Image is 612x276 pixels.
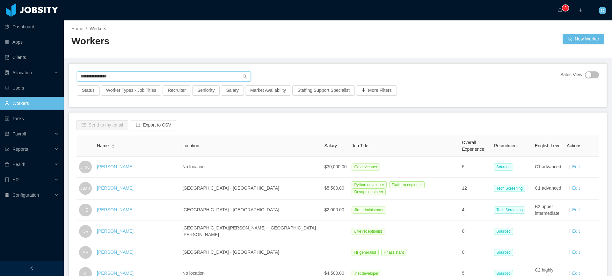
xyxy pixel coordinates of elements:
[111,143,115,148] div: Sort
[97,207,134,212] a: [PERSON_NAME]
[494,143,518,148] span: Recruitment
[5,162,9,167] i: icon: medicine-box
[572,164,580,169] a: Edit
[494,185,525,192] span: Tech Screening
[5,132,9,136] i: icon: file-protect
[192,85,220,96] button: Seniority
[459,157,491,178] td: 5
[352,143,368,148] span: Job Title
[5,97,59,110] a: icon: userWorkers
[86,26,87,31] span: /
[12,70,32,75] span: Allocation
[324,207,344,212] span: $2,000.00
[71,35,338,48] h2: Workers
[101,85,161,96] button: Worker Types - Job Titles
[5,178,9,182] i: icon: book
[459,200,491,221] td: 4
[90,26,106,31] span: Workers
[180,157,322,178] td: No location
[494,250,516,255] a: Sourced
[221,85,244,96] button: Salary
[245,85,291,96] button: Market Availability
[572,250,580,255] a: Edit
[12,162,25,167] span: Health
[97,229,134,234] a: [PERSON_NAME]
[494,271,516,276] a: Sourced
[494,207,528,212] a: Tech Screening
[5,70,9,75] i: icon: solution
[180,221,322,242] td: [GEOGRAPHIC_DATA][PERSON_NAME] - [GEOGRAPHIC_DATA][PERSON_NAME]
[81,182,90,195] span: AMJ
[180,178,322,200] td: [GEOGRAPHIC_DATA] - [GEOGRAPHIC_DATA]
[389,181,425,188] span: Platform engineer
[572,229,580,234] a: Edit
[352,249,378,256] span: Hr generalist
[572,271,580,276] a: Edit
[180,242,322,263] td: [GEOGRAPHIC_DATA] - [GEOGRAPHIC_DATA]
[494,163,513,171] span: Sourced
[83,246,89,259] span: AP
[494,229,516,234] a: Sourced
[381,249,406,256] span: Hr assistant
[80,161,91,173] span: JFdO
[494,249,513,256] span: Sourced
[459,178,491,200] td: 12
[567,143,581,148] span: Actions
[5,147,9,151] i: icon: line-chart
[352,228,384,235] span: Live receptionist
[494,207,525,214] span: Tech Screening
[5,82,59,94] a: icon: robotUsers
[12,192,39,198] span: Configuration
[352,188,386,195] span: Devops engineer
[494,164,516,169] a: Sourced
[5,20,59,33] a: icon: pie-chartDashboard
[532,178,564,200] td: C1 advanced
[565,5,567,11] p: 3
[182,143,199,148] span: Location
[5,51,59,64] a: icon: auditClients
[243,74,247,79] i: icon: search
[352,207,386,214] span: Jira administrator
[292,85,355,96] button: Staffing Support Specialist
[324,271,344,276] span: $4,500.00
[5,112,59,125] a: icon: profileTasks
[180,200,322,221] td: [GEOGRAPHIC_DATA] - [GEOGRAPHIC_DATA]
[352,181,386,188] span: Python developer
[5,36,59,48] a: icon: appstoreApps
[12,177,19,182] span: HR
[352,163,380,171] span: Go developer
[112,143,115,145] i: icon: caret-up
[5,193,9,197] i: icon: setting
[578,8,583,12] i: icon: plus
[572,207,580,212] a: Edit
[572,185,580,191] a: Edit
[562,5,569,11] sup: 3
[324,164,346,169] span: $30,000.00
[12,131,26,136] span: Payroll
[97,164,134,169] a: [PERSON_NAME]
[97,250,134,255] a: [PERSON_NAME]
[324,185,344,191] span: $5,500.00
[459,242,491,263] td: 0
[112,146,115,148] i: icon: caret-down
[563,34,604,44] button: icon: usergroup-addNew Worker
[131,120,176,130] button: icon: exportExport to CSV
[532,157,564,178] td: C1 advanced
[97,271,134,276] a: [PERSON_NAME]
[462,140,484,152] span: Overall Experience
[601,7,604,14] span: C
[459,221,491,242] td: 0
[494,185,528,191] a: Tech Screening
[71,26,83,31] a: Home
[97,185,134,191] a: [PERSON_NAME]
[97,142,109,149] span: Name
[82,225,88,238] span: DV
[535,143,561,148] span: English Level
[532,200,564,221] td: B2 upper intermediate
[356,85,397,96] button: icon: plusMore Filters
[77,85,100,96] button: Status
[12,147,28,152] span: Reports
[560,71,582,78] span: Sales View
[82,204,88,216] span: HB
